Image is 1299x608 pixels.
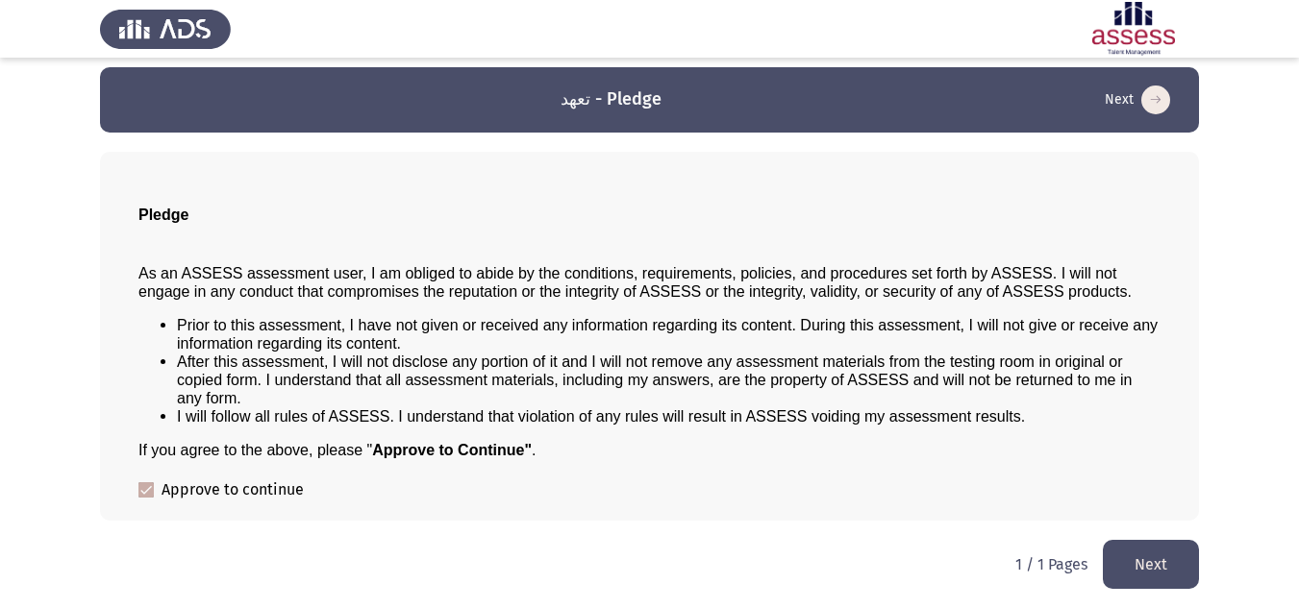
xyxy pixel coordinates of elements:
span: As an ASSESS assessment user, I am obliged to abide by the conditions, requirements, policies, an... [138,265,1132,300]
img: Assessment logo of ASSESS Employability - EBI [1068,2,1199,56]
span: After this assessment, I will not disclose any portion of it and I will not remove any assessment... [177,353,1132,406]
p: 1 / 1 Pages [1015,555,1087,573]
h3: تعهد - Pledge [561,87,662,111]
button: load next page [1103,540,1199,589]
button: load next page [1099,85,1176,115]
span: I will follow all rules of ASSESS. I understand that violation of any rules will result in ASSESS... [177,408,1025,425]
span: Prior to this assessment, I have not given or received any information regarding its content. Dur... [177,317,1158,352]
b: Approve to Continue" [372,442,532,458]
img: Assess Talent Management logo [100,2,231,56]
span: Approve to continue [162,478,304,501]
span: Pledge [138,207,188,223]
span: If you agree to the above, please " . [138,442,536,458]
